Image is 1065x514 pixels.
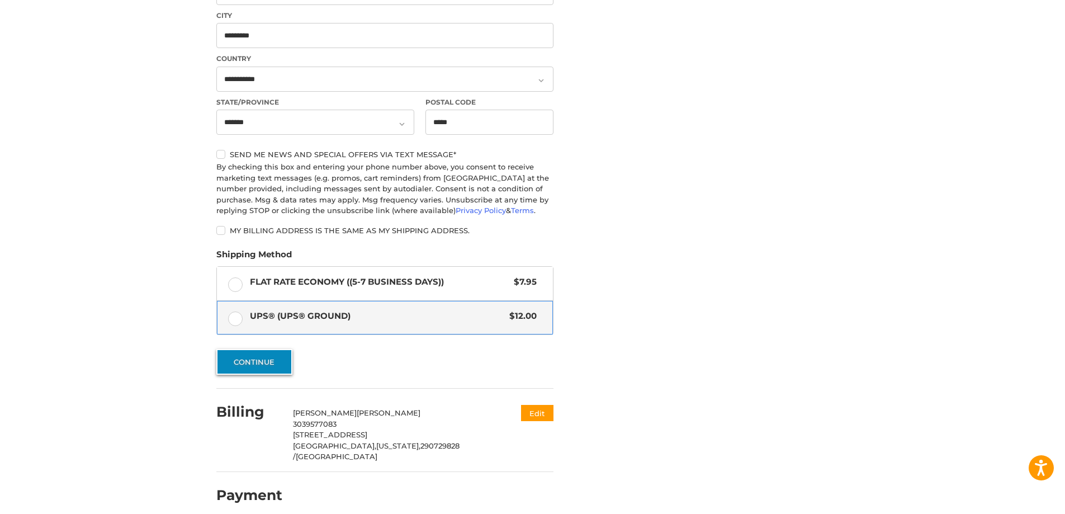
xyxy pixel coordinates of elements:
legend: Shipping Method [216,248,292,266]
a: Privacy Policy [456,206,506,215]
span: [PERSON_NAME] [293,408,357,417]
label: Postal Code [425,97,554,107]
div: By checking this box and entering your phone number above, you consent to receive marketing text ... [216,162,553,216]
span: UPS® (UPS® Ground) [250,310,504,323]
span: [GEOGRAPHIC_DATA], [293,441,376,450]
a: Terms [511,206,534,215]
label: Send me news and special offers via text message* [216,150,553,159]
h2: Payment [216,487,282,504]
label: Country [216,54,553,64]
span: $12.00 [504,310,537,323]
label: My billing address is the same as my shipping address. [216,226,553,235]
span: [GEOGRAPHIC_DATA] [296,452,377,461]
span: 3039577083 [293,419,337,428]
label: City [216,11,553,21]
span: [US_STATE], [376,441,420,450]
button: Continue [216,349,292,375]
span: Flat Rate Economy ((5-7 Business Days)) [250,276,509,289]
span: $7.95 [508,276,537,289]
h2: Billing [216,403,282,421]
button: Edit [521,405,553,421]
label: State/Province [216,97,414,107]
span: [STREET_ADDRESS] [293,430,367,439]
span: [PERSON_NAME] [357,408,420,417]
